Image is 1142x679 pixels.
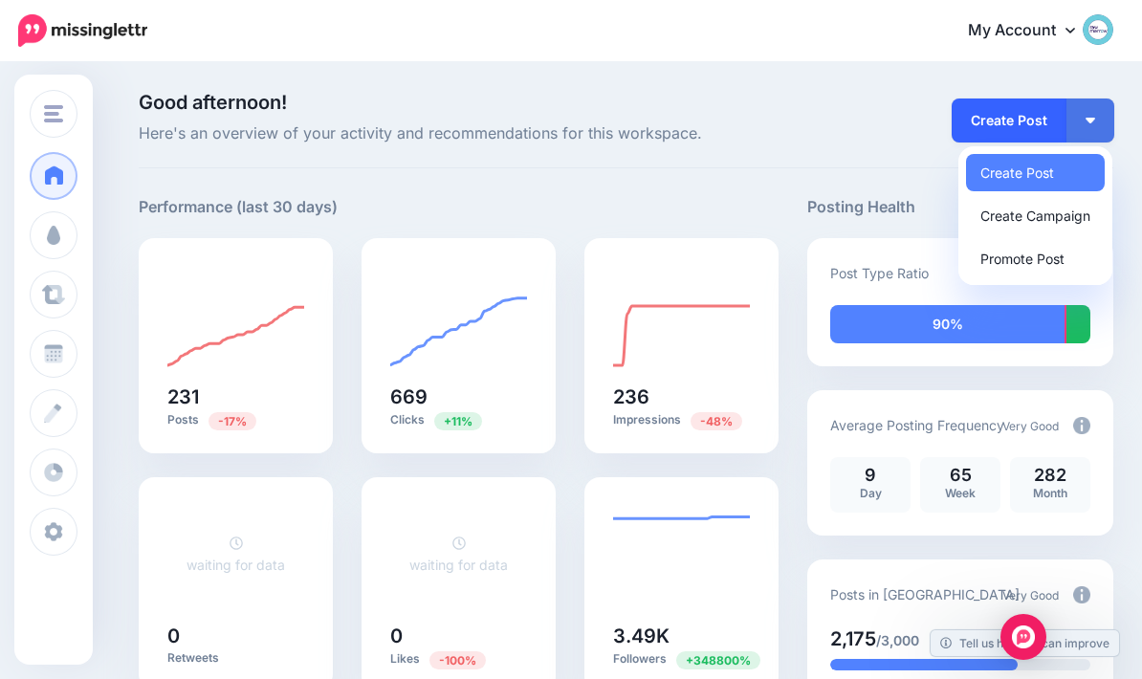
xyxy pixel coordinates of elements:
a: My Account [949,8,1113,55]
span: Previous period: 2 [429,651,486,669]
span: Previous period: 605 [434,412,482,430]
a: Promote Post [966,240,1105,277]
span: Month [1033,486,1067,500]
span: Here's an overview of your activity and recommendations for this workspace. [139,121,779,146]
p: Posts in [GEOGRAPHIC_DATA] [830,583,1020,605]
p: Impressions [613,411,750,429]
a: Create Campaign [966,197,1105,234]
p: Likes [390,650,527,668]
span: Very Good [1002,419,1059,433]
p: Average Posting Frequency [830,414,1004,436]
img: menu.png [44,105,63,122]
span: Previous period: 278 [209,412,256,430]
h5: 231 [167,387,304,406]
span: Previous period: 457 [691,412,742,430]
h5: 3.49K [613,626,750,646]
p: 65 [930,467,991,484]
span: Week [945,486,976,500]
a: Create Post [966,154,1105,191]
p: Retweets [167,650,304,666]
img: arrow-down-white.png [1086,118,1095,123]
p: Followers [613,650,750,668]
h5: 0 [167,626,304,646]
p: Posts [167,411,304,429]
img: Missinglettr [18,14,147,47]
a: waiting for data [409,535,508,573]
div: 1% of your posts in the last 30 days have been from Curated content [1065,305,1066,343]
p: Clicks [390,411,527,429]
p: 282 [1020,467,1081,484]
span: Previous period: 1 [676,651,760,669]
a: waiting for data [187,535,285,573]
span: 2,175 [830,627,876,650]
h5: Posting Health [807,195,1113,219]
h5: 0 [390,626,527,646]
span: Good afternoon! [139,91,287,114]
div: Open Intercom Messenger [1000,614,1046,660]
div: 72% of your posts in the last 30 days have been from Drip Campaigns [830,659,1018,670]
p: Post Type Ratio [830,262,929,284]
img: info-circle-grey.png [1073,586,1090,603]
h5: 669 [390,387,527,406]
h5: Performance (last 30 days) [139,195,338,219]
p: 9 [840,467,901,484]
a: Create Post [952,99,1066,142]
h5: 236 [613,387,750,406]
div: 9% of your posts in the last 30 days were manually created (i.e. were not from Drip Campaigns or ... [1066,305,1090,343]
span: /3,000 [876,632,919,648]
span: Day [860,486,882,500]
span: Very Good [1002,588,1059,602]
a: Tell us how we can improve [931,630,1119,656]
img: info-circle-grey.png [1073,417,1090,434]
div: 90% of your posts in the last 30 days have been from Drip Campaigns [830,305,1065,343]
